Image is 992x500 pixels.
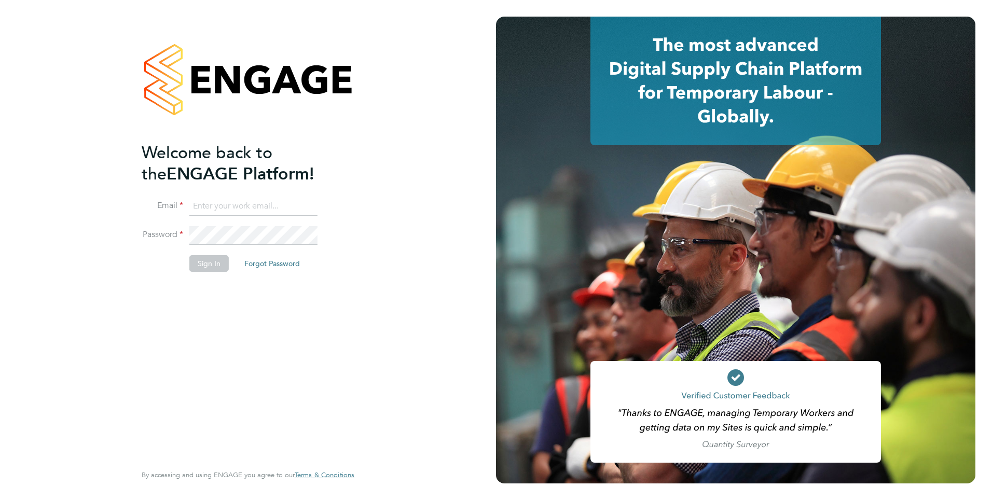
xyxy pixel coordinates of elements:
button: Forgot Password [236,255,308,272]
input: Enter your work email... [189,197,318,216]
label: Password [142,229,183,240]
span: By accessing and using ENGAGE you agree to our [142,470,354,479]
a: Terms & Conditions [295,471,354,479]
span: Welcome back to the [142,143,272,184]
label: Email [142,200,183,211]
h2: ENGAGE Platform! [142,142,344,185]
button: Sign In [189,255,229,272]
